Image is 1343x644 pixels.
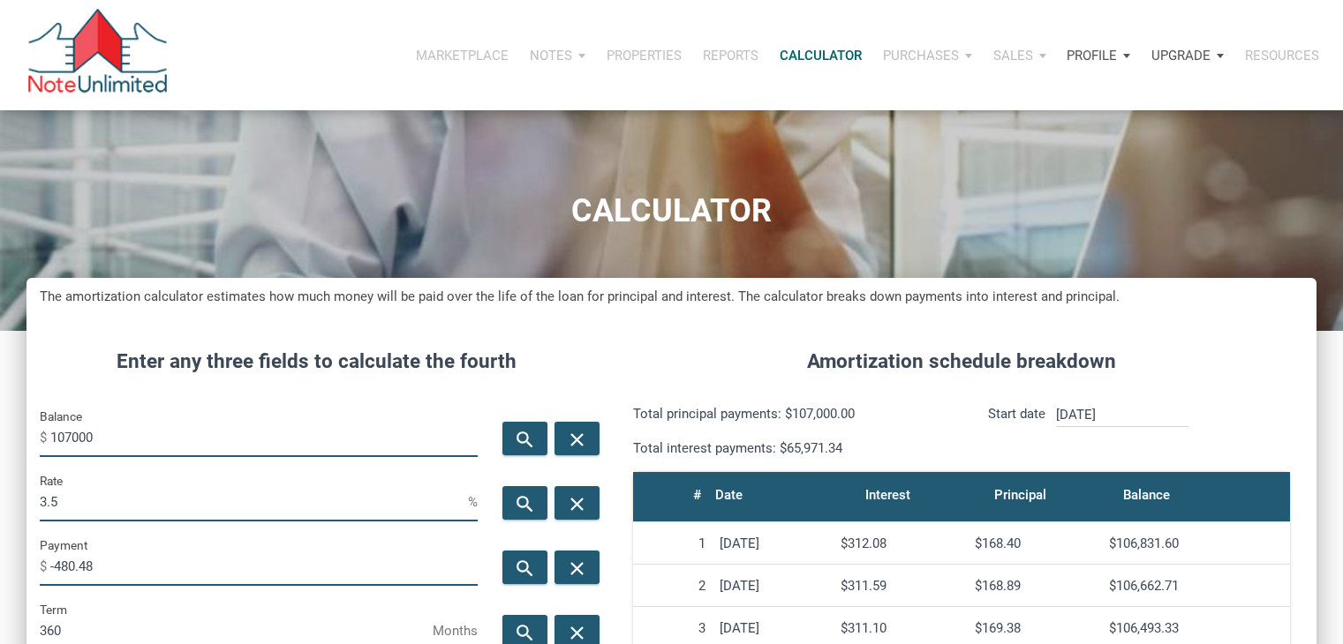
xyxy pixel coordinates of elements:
span: % [468,488,478,516]
p: Marketplace [416,48,509,64]
button: search [502,550,547,584]
p: Calculator [780,48,862,64]
div: Interest [865,483,910,507]
button: Marketplace [405,29,519,82]
p: Total principal payments: $107,000.00 [633,403,948,424]
i: close [567,429,588,451]
i: close [567,558,588,580]
button: Resources [1234,29,1330,82]
button: Profile [1056,29,1141,82]
input: Rate [40,482,468,521]
div: $168.89 [975,578,1095,594]
div: Principal [994,483,1046,507]
p: Properties [607,48,682,64]
div: [DATE] [720,620,826,636]
div: $311.10 [841,620,961,636]
div: [DATE] [720,535,826,551]
div: Balance [1123,483,1170,507]
img: NoteUnlimited [26,9,169,101]
div: $312.08 [841,535,961,551]
input: Balance [50,417,478,457]
i: search [515,429,536,451]
label: Payment [40,535,87,556]
label: Balance [40,406,82,427]
i: close [567,493,588,515]
div: Date [715,483,743,507]
label: Term [40,599,67,620]
i: search [515,558,536,580]
span: $ [40,552,50,580]
h5: The amortization calculator estimates how much money will be paid over the life of the loan for p... [40,287,1303,307]
p: Profile [1067,48,1117,64]
label: Rate [40,470,63,491]
button: search [502,486,547,520]
div: $106,662.71 [1109,578,1283,594]
span: $ [40,423,50,452]
i: search [515,622,536,644]
p: Resources [1245,48,1319,64]
i: search [515,493,536,515]
h4: Amortization schedule breakdown [620,347,1303,377]
a: Calculator [769,29,872,82]
p: Reports [703,48,758,64]
button: close [555,550,600,584]
div: 1 [640,535,705,551]
div: $169.38 [975,620,1095,636]
i: close [567,622,588,644]
div: # [693,483,701,507]
p: Upgrade [1151,48,1211,64]
button: close [555,422,600,455]
div: [DATE] [720,578,826,594]
h4: Enter any three fields to calculate the fourth [40,347,593,377]
button: search [502,422,547,455]
div: $106,831.60 [1109,535,1283,551]
input: Payment [50,546,478,586]
div: $311.59 [841,578,961,594]
button: Reports [692,29,769,82]
div: $168.40 [975,535,1095,551]
button: Upgrade [1141,29,1234,82]
div: 2 [640,578,705,594]
p: Start date [988,403,1045,459]
p: Total interest payments: $65,971.34 [633,438,948,459]
button: Properties [596,29,692,82]
button: close [555,486,600,520]
h1: CALCULATOR [13,193,1330,229]
div: $106,493.33 [1109,620,1283,636]
div: 3 [640,620,705,636]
